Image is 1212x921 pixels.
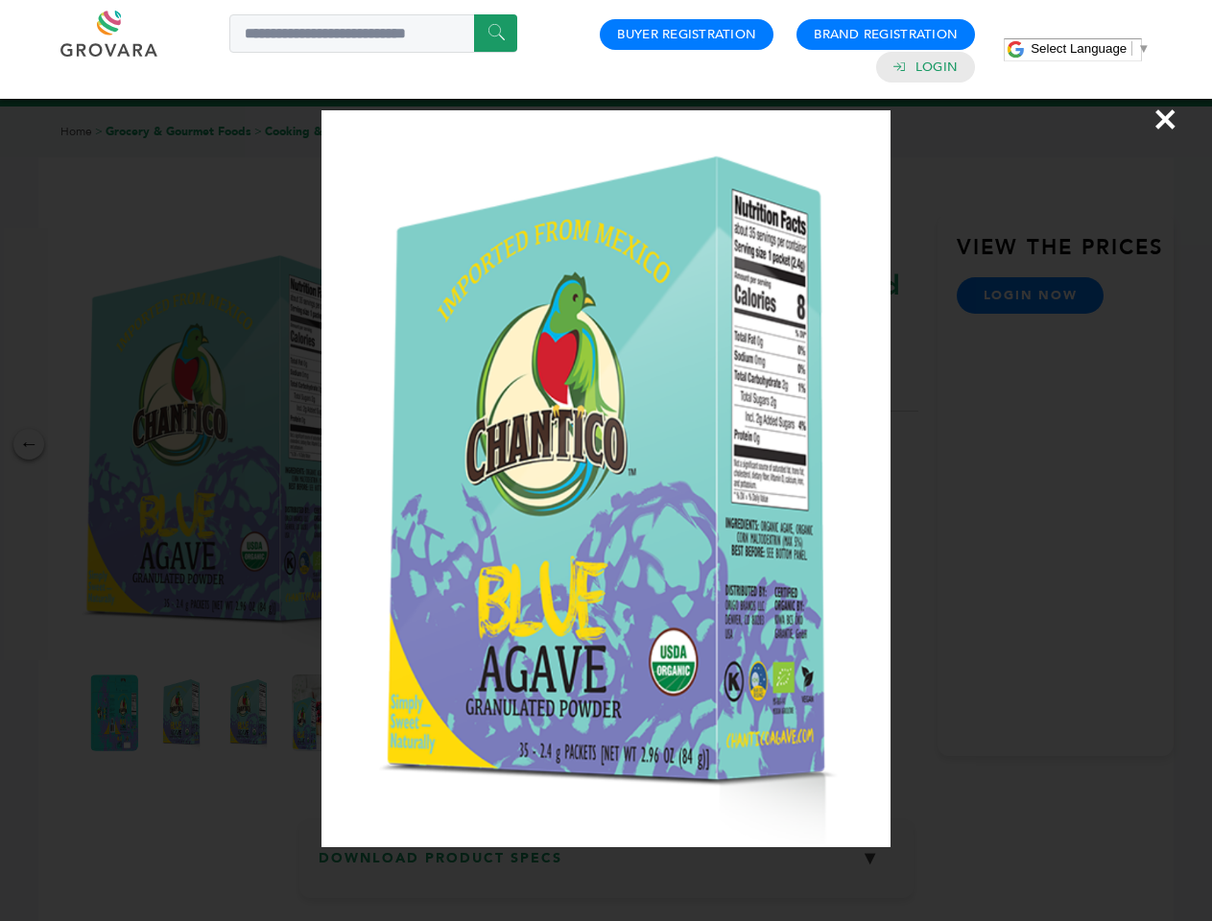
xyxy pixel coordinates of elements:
a: Select Language​ [1031,41,1150,56]
a: Login [915,59,958,76]
input: Search a product or brand... [229,14,517,53]
span: Select Language [1031,41,1127,56]
span: ​ [1131,41,1132,56]
a: Buyer Registration [617,26,756,43]
a: Brand Registration [814,26,958,43]
img: Image Preview [321,110,891,847]
span: ▼ [1137,41,1150,56]
span: × [1153,92,1178,146]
